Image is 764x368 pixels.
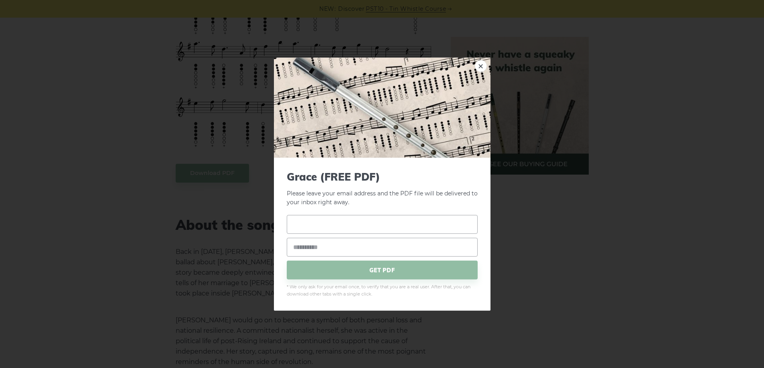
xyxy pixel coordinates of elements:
span: * We only ask for your email once, to verify that you are a real user. After that, you can downlo... [287,284,478,298]
a: × [475,60,487,72]
img: Tin Whistle Tab Preview [274,57,490,157]
p: Please leave your email address and the PDF file will be delivered to your inbox right away. [287,170,478,207]
span: GET PDF [287,261,478,280]
span: Grace (FREE PDF) [287,170,478,183]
